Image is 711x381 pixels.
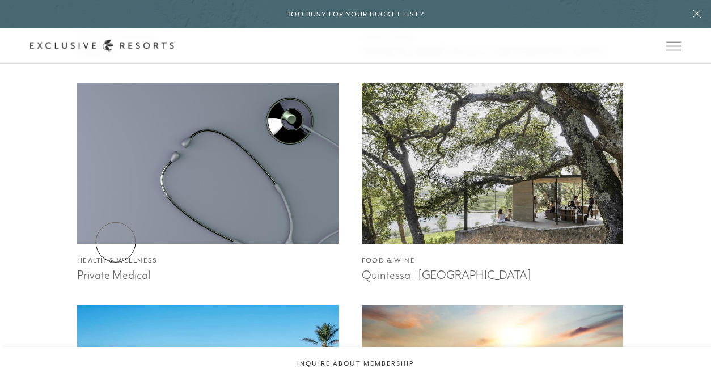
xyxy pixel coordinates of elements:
a: Food & WineQuintessa | [GEOGRAPHIC_DATA] [362,83,624,283]
h6: Too busy for your bucket list? [287,9,424,20]
h4: Health & Wellness [77,255,339,266]
h4: Food & Wine [362,255,624,266]
a: Health & WellnessPrivate Medical [77,83,339,283]
h3: Private Medical [77,265,339,282]
button: Open navigation [666,42,681,50]
article: Learn More About Private Medical [77,83,339,283]
h3: Quintessa | [GEOGRAPHIC_DATA] [362,265,624,282]
article: Learn More About Quintessa | Napa Valley [362,83,624,283]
